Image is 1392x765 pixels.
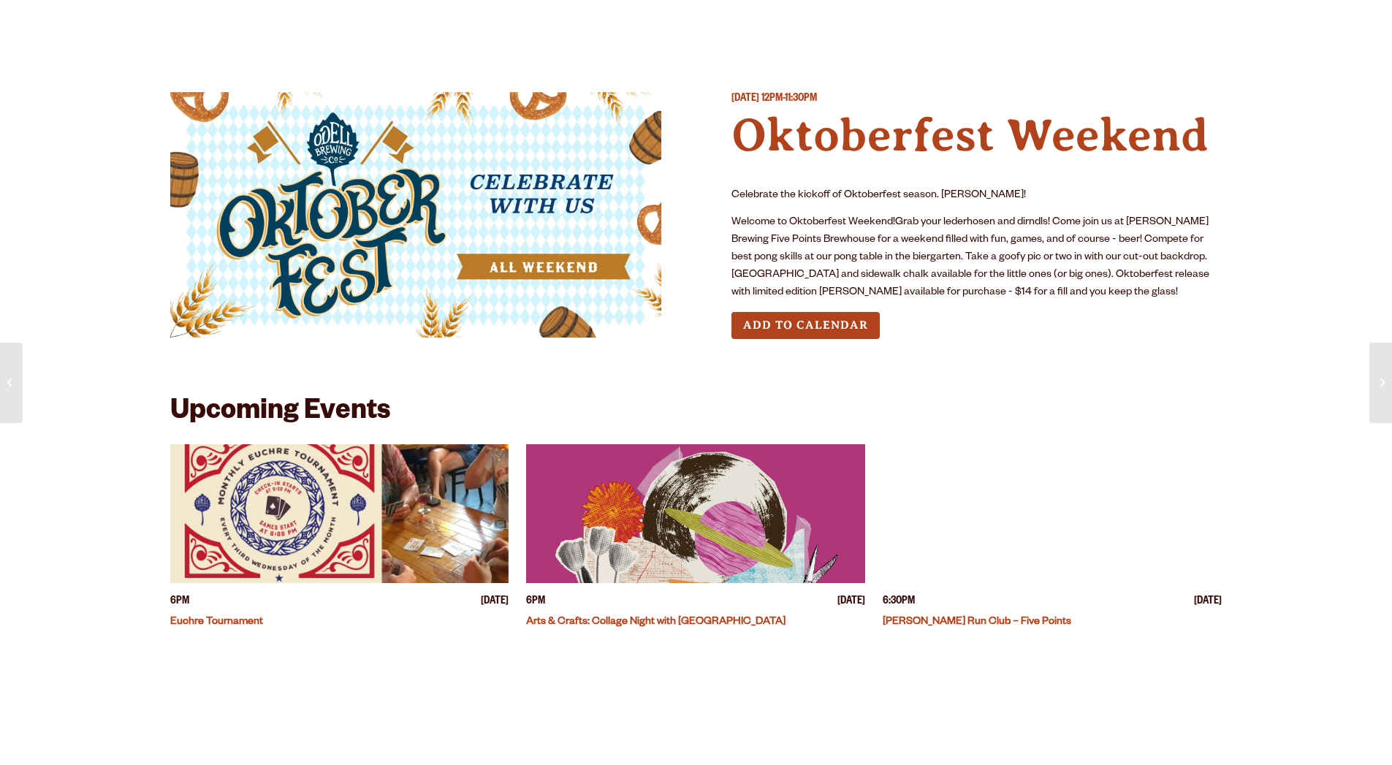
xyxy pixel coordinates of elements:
h4: Oktoberfest Weekend [731,107,1222,164]
h2: Upcoming Events [170,397,390,430]
a: Gear [452,9,511,42]
p: Celebrate the kickoff of Oktoberfest season. [PERSON_NAME]! [731,187,1222,205]
span: 12PM-11:30PM [761,94,817,105]
a: View event details [526,444,865,583]
span: [DATE] [1194,595,1222,610]
a: View event details [883,444,1222,583]
a: Our Story [786,9,889,42]
span: Taprooms [305,18,386,30]
a: Euchre Tournament [170,617,263,628]
a: Beer [184,9,239,42]
a: [PERSON_NAME] Run Club – Five Points [883,617,1071,628]
a: Winery [569,9,647,42]
span: [DATE] [731,94,759,105]
span: Gear [462,18,502,30]
a: Odell Home [686,9,741,42]
span: Impact [956,18,1010,30]
span: 6PM [170,595,189,610]
a: View event details [170,444,509,583]
span: Our Story [796,18,880,30]
span: Beer Finder [1086,18,1178,30]
button: Add to Calendar [731,312,880,339]
span: 6:30PM [883,595,915,610]
a: Impact [946,9,1019,42]
p: Welcome to Oktoberfest Weekend!Grab your lederhosen and dirndls! Come join us at [PERSON_NAME] Br... [731,214,1222,302]
span: [DATE] [837,595,865,610]
a: Arts & Crafts: Collage Night with [GEOGRAPHIC_DATA] [526,617,786,628]
a: Taprooms [296,9,395,42]
span: Beer [194,18,229,30]
span: [DATE] [481,595,509,610]
span: 6PM [526,595,545,610]
a: Beer Finder [1076,9,1187,42]
span: Winery [579,18,637,30]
